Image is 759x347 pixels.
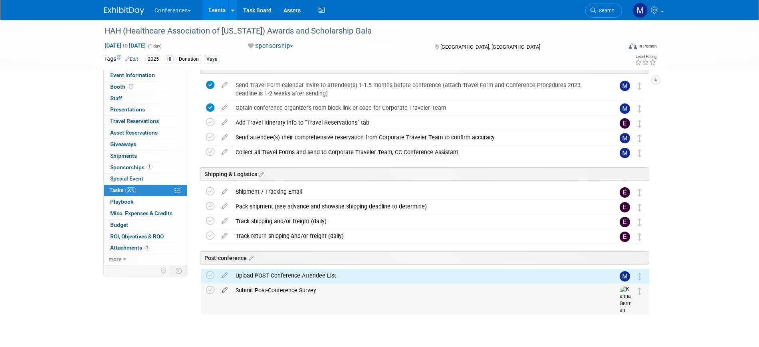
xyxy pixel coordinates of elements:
[176,55,201,63] div: Donation
[638,204,642,211] i: Move task
[638,149,642,157] i: Move task
[170,266,187,276] td: Toggle Event Tabs
[232,101,604,115] div: Obtain conference organizer's room block link or code for Corporate Traveler Team
[638,288,642,295] i: Move task
[620,202,630,212] img: Erin Anderson
[218,81,232,89] a: edit
[232,200,604,213] div: Pack shipment (see advance and showsite shipping deadline to determine)
[257,170,264,178] a: Edit sections
[638,135,642,142] i: Move task
[109,187,136,193] span: Tasks
[218,134,232,141] a: edit
[620,148,630,158] img: Marygrace LeGros
[110,175,143,182] span: Special Event
[147,164,153,170] span: 1
[104,254,187,265] a: more
[110,106,145,113] span: Presentations
[200,251,649,264] div: Post-conference
[125,56,138,62] a: Edit
[218,119,232,126] a: edit
[110,244,150,251] span: Attachments
[575,42,657,54] div: Event Format
[104,242,187,254] a: Attachments1
[218,104,232,111] a: edit
[218,272,232,279] a: edit
[145,55,161,63] div: 2025
[218,149,232,156] a: edit
[110,72,155,78] span: Event Information
[104,127,187,139] a: Asset Reservations
[638,189,642,196] i: Move task
[104,173,187,184] a: Special Event
[620,133,630,143] img: Marygrace LeGros
[620,103,630,114] img: Marygrace LeGros
[440,44,540,50] span: [GEOGRAPHIC_DATA], [GEOGRAPHIC_DATA]
[596,8,614,14] span: Search
[104,196,187,208] a: Playbook
[104,104,187,115] a: Presentations
[221,63,228,71] a: Edit sections
[110,129,158,136] span: Asset Reservations
[232,185,604,198] div: Shipment / Tracking Email
[110,198,133,205] span: Playbook
[204,55,220,63] div: Vaya
[232,269,604,282] div: Upload POST Conference Attendee List
[620,217,630,227] img: Erin Anderson
[218,188,232,195] a: edit
[632,3,648,18] img: Marygrace LeGros
[110,95,122,101] span: Staff
[144,245,150,251] span: 1
[232,145,604,159] div: Collect all Travel Forms and send to Corporate Traveler Team, CC Conference Assistant
[218,232,232,240] a: edit
[232,131,604,144] div: Send attendee(s) their comprehensive reservation from Corporate Traveler Team to confirm accuracy
[635,55,656,59] div: Event Rating
[110,210,172,216] span: Misc. Expenses & Credits
[629,43,637,49] img: Format-Inperson.png
[147,44,162,49] span: (1 day)
[620,232,630,242] img: Erin Anderson
[638,120,642,127] i: Move task
[110,83,135,90] span: Booth
[110,141,136,147] span: Giveaways
[104,81,187,93] a: Booth
[110,222,128,228] span: Budget
[620,286,632,314] img: Karina German
[638,105,642,113] i: Move task
[585,4,622,18] a: Search
[104,185,187,196] a: Tasks20%
[104,70,187,81] a: Event Information
[127,83,135,89] span: Booth not reserved yet
[104,42,146,49] span: [DATE] [DATE]
[620,187,630,198] img: Erin Anderson
[200,167,649,180] div: Shipping & Logistics
[104,220,187,231] a: Budget
[110,118,159,124] span: Travel Reservations
[157,266,171,276] td: Personalize Event Tab Strip
[638,218,642,226] i: Move task
[109,256,121,262] span: more
[620,271,630,282] img: Marygrace LeGros
[638,43,657,49] div: In-Person
[218,287,232,294] a: edit
[164,55,174,63] div: HI
[247,254,254,262] a: Edit sections
[104,162,187,173] a: Sponsorships1
[121,42,129,49] span: to
[102,24,610,38] div: HAH (Healthcare Association of [US_STATE]) Awards and Scholarship Gala
[104,231,187,242] a: ROI, Objectives & ROO
[638,82,642,90] i: Move task
[232,78,604,100] div: Send Travel Form calendar invite to attendee(s) 1-1.5 months before conference (attach Travel For...
[104,139,187,150] a: Giveaways
[232,214,604,228] div: Track shipping and/or freight (daily)
[620,118,630,129] img: Erin Anderson
[245,42,296,50] button: Sponsorship
[232,116,604,129] div: Add Travel Itinerary info to "Travel Reservations" tab
[232,229,604,243] div: Track return shipping and/or freight (daily)
[104,116,187,127] a: Travel Reservations
[125,187,136,193] span: 20%
[110,233,164,240] span: ROI, Objectives & ROO
[110,153,137,159] span: Shipments
[218,218,232,225] a: edit
[638,273,642,280] i: Move task
[620,81,630,91] img: Marygrace LeGros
